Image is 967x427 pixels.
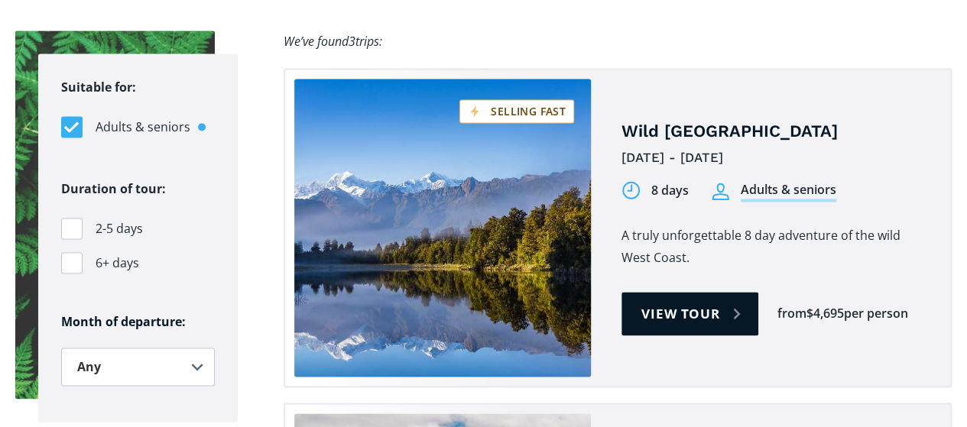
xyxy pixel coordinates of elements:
[96,218,143,239] span: 2-5 days
[661,182,689,199] div: days
[96,253,139,273] span: 6+ days
[38,53,238,422] form: Filters
[844,305,908,322] div: per person
[621,292,758,335] a: View tour
[741,181,836,202] div: Adults & seniors
[621,146,927,170] div: [DATE] - [DATE]
[806,305,844,322] div: $4,695
[61,314,215,330] h6: Month of departure:
[651,182,658,199] div: 8
[349,33,355,50] span: 3
[61,76,136,99] legend: Suitable for:
[61,178,166,200] legend: Duration of tour:
[284,31,382,53] div: We’ve found trips:
[621,225,927,269] p: A truly unforgettable 8 day adventure of the wild West Coast.
[777,305,806,322] div: from
[621,121,927,143] h4: Wild [GEOGRAPHIC_DATA]
[96,117,190,137] span: Adults & seniors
